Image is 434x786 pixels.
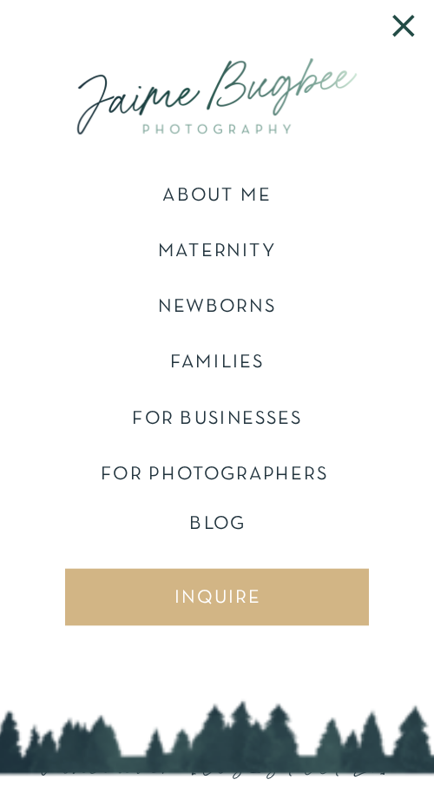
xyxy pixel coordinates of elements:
[101,466,337,499] a: FOR PHOTOGRAPHERS
[45,188,390,228] a: About me
[51,516,384,545] a: Blog
[45,243,390,284] a: MATERNITY
[104,589,331,616] a: INQUIRE
[45,354,390,395] a: FAMILIES
[45,299,390,340] a: NEWBORNS
[57,639,376,717] h2: Joyful, (un)posed, & sentimental photography for adventurous families in the [GEOGRAPHIC_DATA] & ...
[45,410,390,444] a: FOR BUSINESSES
